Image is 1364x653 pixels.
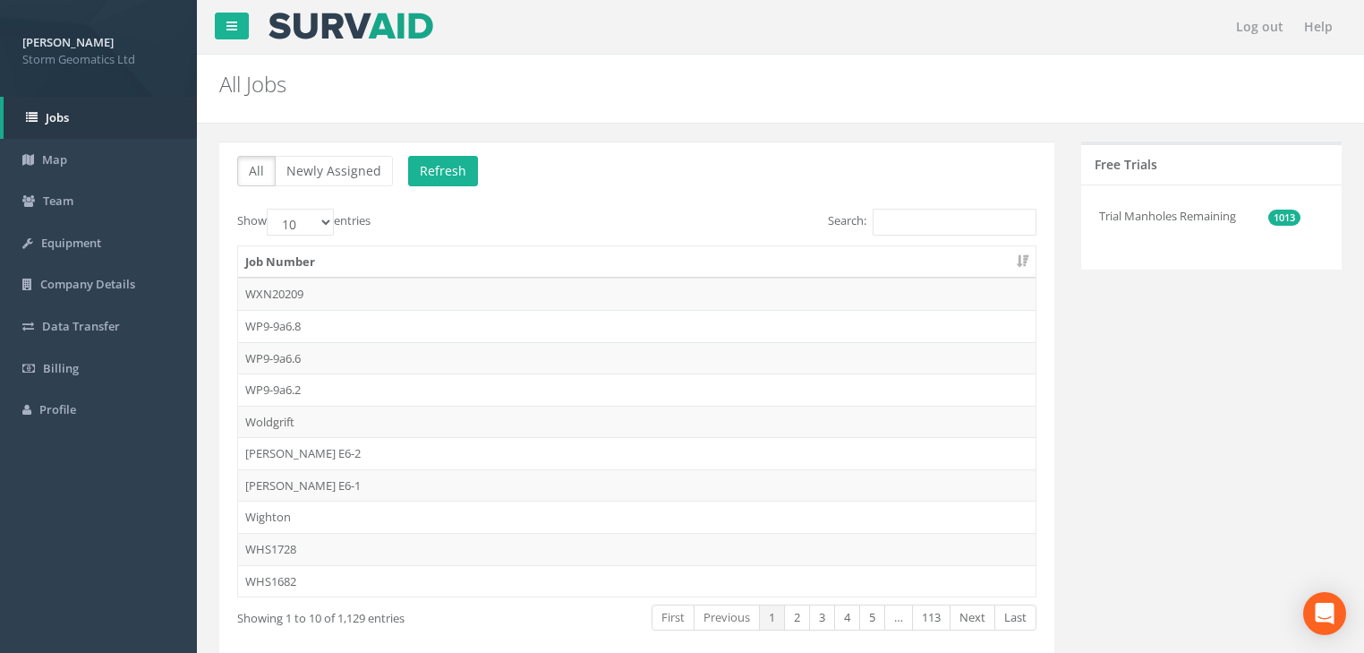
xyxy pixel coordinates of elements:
label: Search: [828,209,1036,236]
a: Next [950,605,995,631]
td: [PERSON_NAME] E6-2 [238,437,1036,469]
div: Showing 1 to 10 of 1,129 entries [237,603,555,627]
a: … [884,605,913,631]
li: Trial Manholes Remaining [1099,199,1300,234]
button: All [237,156,276,186]
span: Equipment [41,235,101,251]
a: 4 [834,605,860,631]
a: Jobs [4,97,197,139]
td: WP9-9a6.2 [238,374,1036,406]
a: 113 [912,605,951,631]
td: WP9-9a6.6 [238,342,1036,374]
td: WHS1728 [238,533,1036,565]
input: Search: [873,209,1036,236]
td: WP9-9a6.8 [238,310,1036,342]
h2: All Jobs [219,73,1150,96]
button: Newly Assigned [275,156,393,186]
span: 1013 [1268,210,1300,226]
a: 3 [809,605,835,631]
td: Woldgrift [238,406,1036,438]
a: 1 [759,605,785,631]
td: WHS1682 [238,565,1036,597]
span: Storm Geomatics Ltd [22,51,175,68]
a: 5 [859,605,885,631]
select: Showentries [267,209,334,236]
td: Wighton [238,501,1036,533]
div: Open Intercom Messenger [1303,592,1346,635]
h5: Free Trials [1095,158,1157,171]
td: WXN20209 [238,278,1036,310]
a: 2 [784,605,810,631]
span: Profile [39,401,76,417]
a: Last [994,605,1036,631]
span: Data Transfer [42,318,120,334]
strong: [PERSON_NAME] [22,34,114,50]
td: [PERSON_NAME] E6-1 [238,469,1036,502]
span: Billing [43,360,79,376]
label: Show entries [237,209,371,236]
span: Map [42,151,67,168]
span: Team [43,193,73,209]
span: Company Details [40,276,135,292]
a: First [652,605,695,631]
th: Job Number: activate to sort column ascending [238,246,1036,279]
a: [PERSON_NAME] Storm Geomatics Ltd [22,30,175,67]
span: Jobs [46,109,69,125]
button: Refresh [408,156,478,186]
a: Previous [694,605,760,631]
